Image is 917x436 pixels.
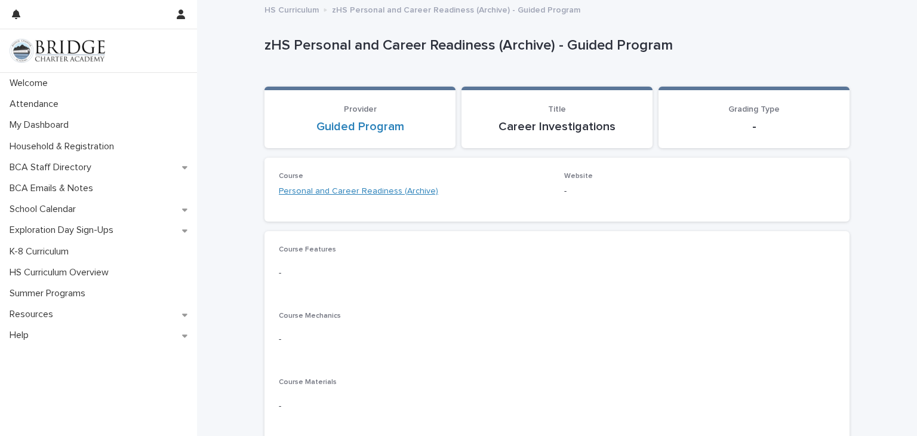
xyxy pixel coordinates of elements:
[5,78,57,89] p: Welcome
[264,2,319,16] p: HS Curriculum
[5,288,95,299] p: Summer Programs
[5,267,118,278] p: HS Curriculum Overview
[5,246,78,257] p: K-8 Curriculum
[548,105,566,113] span: Title
[332,2,580,16] p: zHS Personal and Career Readiness (Archive) - Guided Program
[728,105,780,113] span: Grading Type
[5,162,101,173] p: BCA Staff Directory
[5,309,63,320] p: Resources
[10,39,105,63] img: V1C1m3IdTEidaUdm9Hs0
[5,99,68,110] p: Attendance
[673,119,835,134] p: -
[564,173,593,180] span: Website
[279,185,438,198] a: Personal and Career Readiness (Archive)
[476,119,638,134] p: Career Investigations
[5,141,124,152] p: Household & Registration
[5,225,123,236] p: Exploration Day Sign-Ups
[279,400,835,413] p: -
[279,379,337,386] span: Course Materials
[279,312,341,320] span: Course Mechanics
[264,37,845,54] p: zHS Personal and Career Readiness (Archive) - Guided Program
[5,119,78,131] p: My Dashboard
[279,246,336,253] span: Course Features
[279,333,835,346] p: -
[344,105,377,113] span: Provider
[279,173,303,180] span: Course
[316,119,404,134] a: Guided Program
[5,204,85,215] p: School Calendar
[5,183,103,194] p: BCA Emails & Notes
[564,185,835,198] p: -
[5,330,38,341] p: Help
[279,267,835,280] p: -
